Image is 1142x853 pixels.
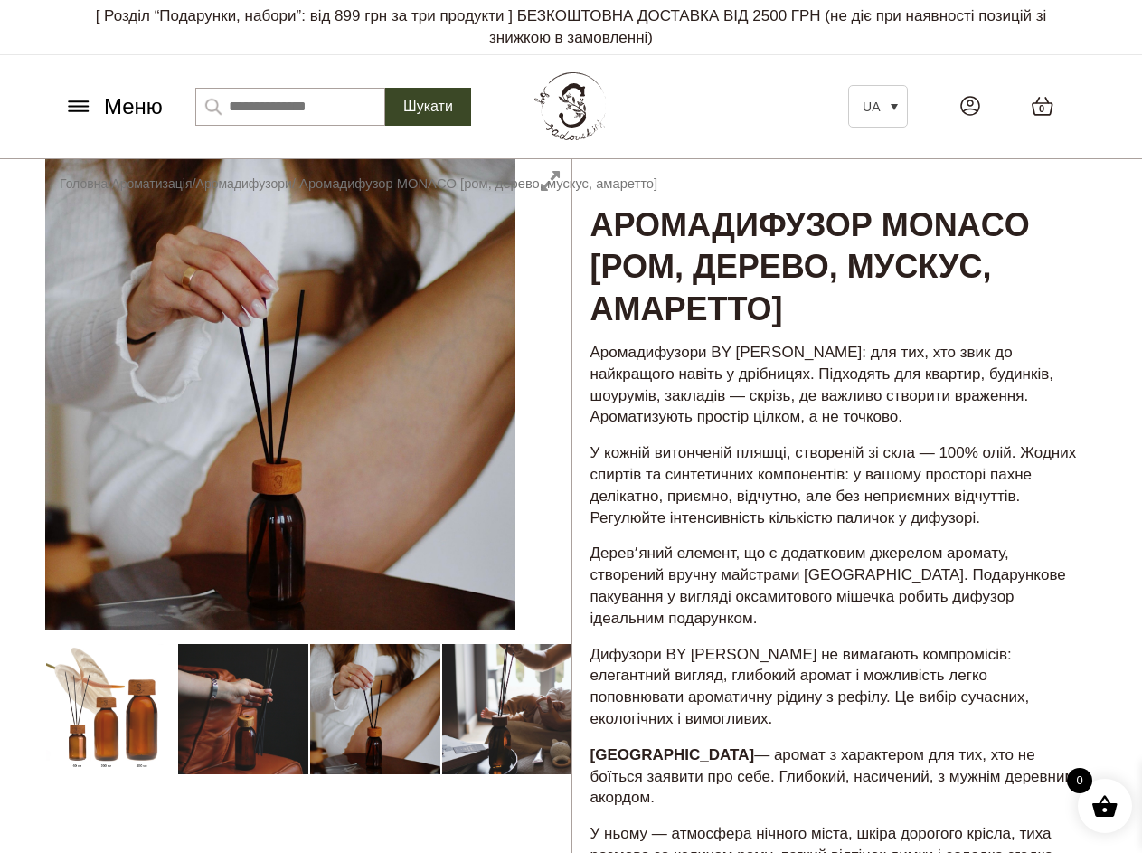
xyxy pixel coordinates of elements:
[590,342,1080,428] p: Аромадифузори BY [PERSON_NAME]: для тих, хто звик до найкращого навіть у дрібницях. Підходять для...
[863,100,880,114] span: UA
[111,176,192,191] a: Ароматизація
[590,644,1080,730] p: Дифузори BY [PERSON_NAME] не вимагають компромісів: елегантний вигляд, глибокий аромат і можливіс...
[590,744,1080,809] p: — аромат з характером для тих, хто не боїться заявити про себе. Глибокий, насичений, з мужнім дер...
[1039,101,1044,117] span: 0
[60,176,108,191] a: Головна
[60,174,657,194] nav: Breadcrumb
[590,442,1080,528] p: У кожній витонченій пляшці, створеній зі скла — 100% олій. Жодних спиртів та синтетичних компонен...
[848,85,908,128] a: UA
[534,72,607,140] img: BY SADOVSKIY
[1067,768,1092,793] span: 0
[1013,78,1072,135] a: 0
[196,176,292,191] a: Аромадифузори
[590,746,755,763] strong: [GEOGRAPHIC_DATA]
[590,543,1080,629] p: Деревʼяний елемент, що є додатковим джерелом аромату, створений вручну майстрами [GEOGRAPHIC_DATA...
[104,90,163,123] span: Меню
[59,90,168,124] button: Меню
[385,88,471,126] button: Шукати
[572,159,1098,333] h1: Аромадифузор MONACO [ром, дерево, мускус, амаретто]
